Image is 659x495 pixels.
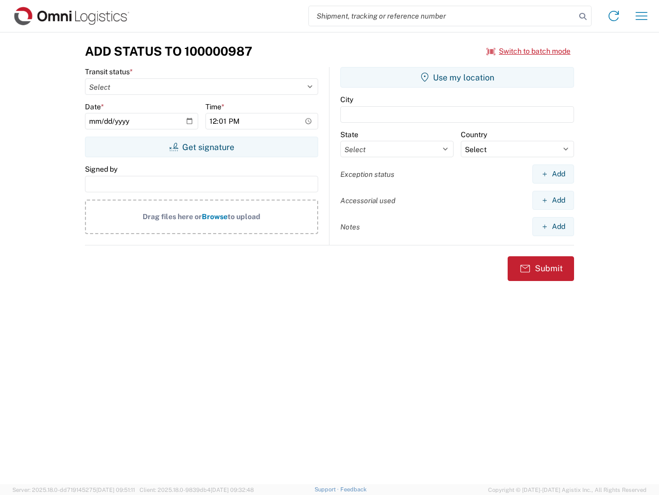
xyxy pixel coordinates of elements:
label: Signed by [85,164,117,174]
span: Browse [202,212,228,221]
button: Switch to batch mode [487,43,570,60]
label: Country [461,130,487,139]
span: to upload [228,212,261,221]
button: Add [532,191,574,210]
a: Support [315,486,340,492]
button: Use my location [340,67,574,88]
button: Get signature [85,137,318,157]
label: City [340,95,353,104]
button: Submit [508,256,574,281]
label: Time [205,102,224,111]
label: Exception status [340,170,394,179]
label: Date [85,102,104,111]
span: [DATE] 09:32:48 [211,487,254,493]
span: Drag files here or [143,212,202,221]
button: Add [532,217,574,236]
a: Feedback [340,486,367,492]
span: [DATE] 09:51:11 [96,487,135,493]
button: Add [532,164,574,184]
span: Client: 2025.18.0-9839db4 [140,487,254,493]
span: Copyright © [DATE]-[DATE] Agistix Inc., All Rights Reserved [488,485,647,494]
span: Server: 2025.18.0-dd719145275 [12,487,135,493]
label: State [340,130,358,139]
label: Accessorial used [340,196,395,205]
label: Notes [340,222,360,232]
h3: Add Status to 100000987 [85,44,252,59]
label: Transit status [85,67,133,76]
input: Shipment, tracking or reference number [309,6,576,26]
